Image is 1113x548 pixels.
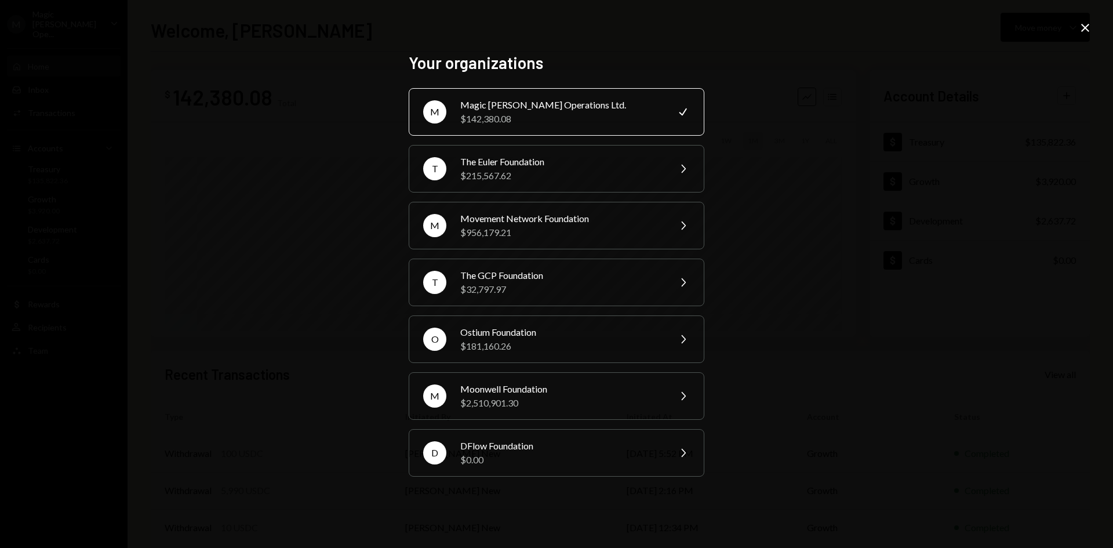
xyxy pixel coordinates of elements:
[423,384,446,408] div: M
[423,441,446,464] div: D
[460,268,662,282] div: The GCP Foundation
[460,155,662,169] div: The Euler Foundation
[409,315,704,363] button: OOstium Foundation$181,160.26
[409,52,704,74] h2: Your organizations
[423,328,446,351] div: O
[460,226,662,239] div: $956,179.21
[460,282,662,296] div: $32,797.97
[460,112,662,126] div: $142,380.08
[409,88,704,136] button: MMagic [PERSON_NAME] Operations Ltd.$142,380.08
[460,169,662,183] div: $215,567.62
[460,453,662,467] div: $0.00
[409,259,704,306] button: TThe GCP Foundation$32,797.97
[409,202,704,249] button: MMovement Network Foundation$956,179.21
[423,214,446,237] div: M
[460,339,662,353] div: $181,160.26
[423,157,446,180] div: T
[460,98,662,112] div: Magic [PERSON_NAME] Operations Ltd.
[423,100,446,124] div: M
[460,325,662,339] div: Ostium Foundation
[409,372,704,420] button: MMoonwell Foundation$2,510,901.30
[409,145,704,193] button: TThe Euler Foundation$215,567.62
[423,271,446,294] div: T
[409,429,704,477] button: DDFlow Foundation$0.00
[460,396,662,410] div: $2,510,901.30
[460,439,662,453] div: DFlow Foundation
[460,212,662,226] div: Movement Network Foundation
[460,382,662,396] div: Moonwell Foundation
